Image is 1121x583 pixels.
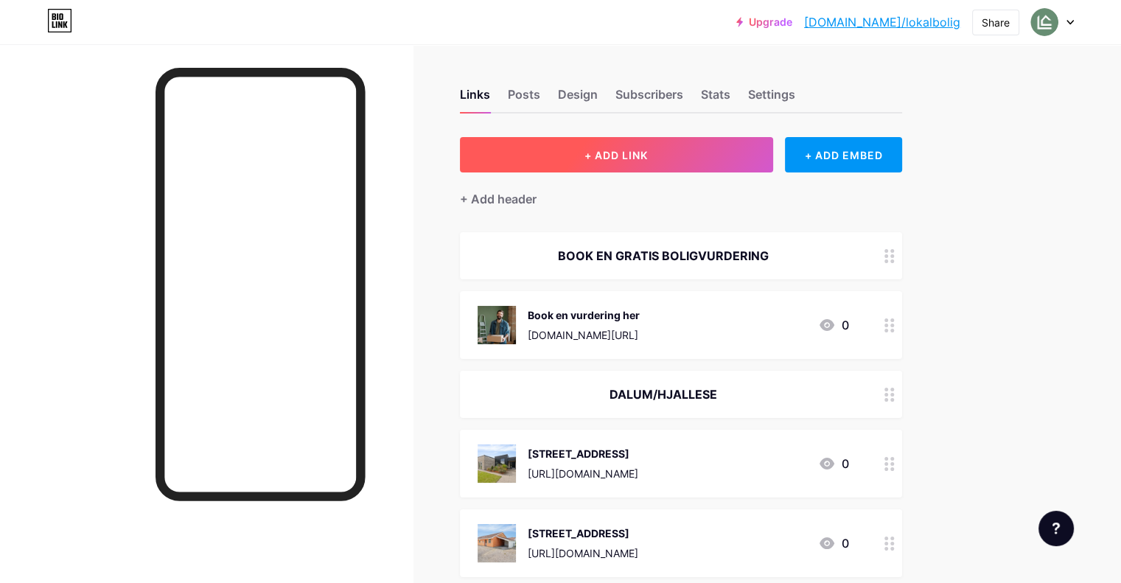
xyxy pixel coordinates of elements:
button: + ADD LINK [460,137,773,172]
div: + ADD EMBED [785,137,902,172]
div: + Add header [460,190,537,208]
div: 0 [818,316,849,334]
div: Settings [748,85,795,112]
img: lokalbolig [1030,8,1058,36]
div: [STREET_ADDRESS] [528,446,638,461]
div: Links [460,85,490,112]
div: [DOMAIN_NAME][URL] [528,327,640,343]
div: 0 [818,534,849,552]
div: Share [982,15,1010,30]
div: Book en vurdering her [528,307,640,323]
div: Design [558,85,598,112]
div: [STREET_ADDRESS] [528,526,638,541]
div: Stats [701,85,730,112]
div: [URL][DOMAIN_NAME] [528,545,638,561]
span: + ADD LINK [584,149,648,161]
img: Bronzevej 72, 5250 Odense SV [478,444,516,483]
img: Rughøjvænget 9A, 5250 Odense SV [478,524,516,562]
div: DALUM/HJALLESE [478,385,849,403]
a: Upgrade [736,16,792,28]
div: BOOK EN GRATIS BOLIGVURDERING [478,247,849,265]
a: [DOMAIN_NAME]/lokalbolig [804,13,960,31]
div: 0 [818,455,849,472]
img: Book en vurdering her [478,306,516,344]
div: Subscribers [615,85,683,112]
div: [URL][DOMAIN_NAME] [528,466,638,481]
div: Posts [508,85,540,112]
